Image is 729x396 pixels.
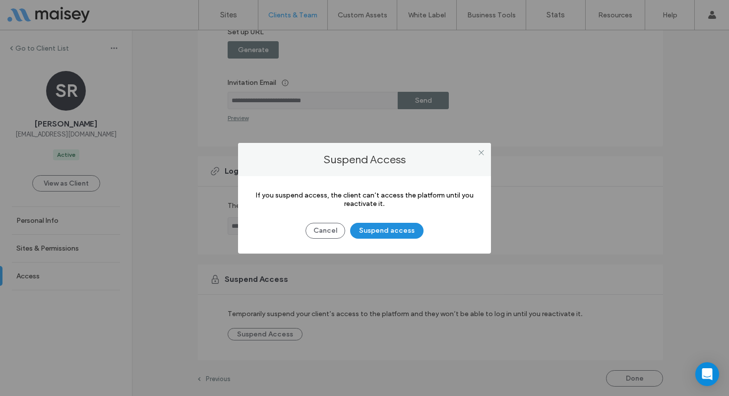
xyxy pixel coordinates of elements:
[305,223,345,239] button: Cancel
[695,362,719,386] div: Open Intercom Messenger
[350,223,424,239] button: Suspend access
[253,191,476,208] div: If you suspend access, the client can’t access the platform until you reactivate it.
[23,7,43,16] span: Help
[248,153,481,166] label: Suspend Access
